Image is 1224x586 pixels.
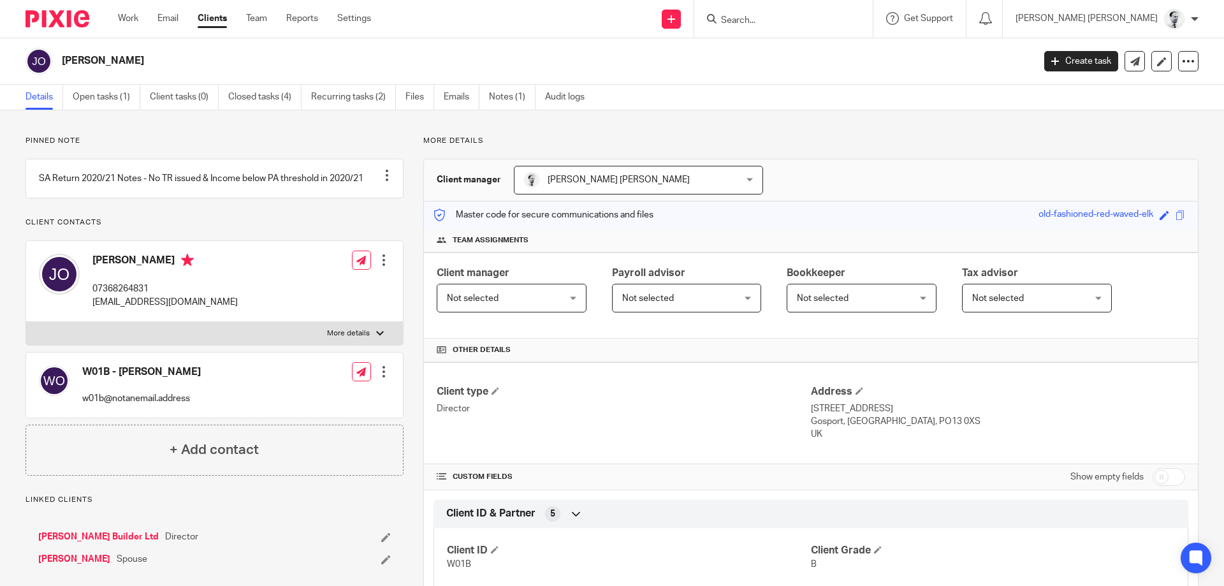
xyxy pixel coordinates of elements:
[446,507,535,520] span: Client ID & Partner
[811,402,1185,415] p: [STREET_ADDRESS]
[811,428,1185,441] p: UK
[437,472,811,482] h4: CUSTOM FIELDS
[150,85,219,110] a: Client tasks (0)
[405,85,434,110] a: Files
[437,385,811,399] h4: Client type
[73,85,140,110] a: Open tasks (1)
[550,508,555,520] span: 5
[1016,12,1158,25] p: [PERSON_NAME] [PERSON_NAME]
[337,12,371,25] a: Settings
[720,15,834,27] input: Search
[82,392,201,405] p: w01b@notanemail.address
[286,12,318,25] a: Reports
[433,209,653,221] p: Master code for secure communications and files
[622,294,674,303] span: Not selected
[25,10,89,27] img: Pixie
[811,385,1185,399] h4: Address
[811,544,1175,557] h4: Client Grade
[198,12,227,25] a: Clients
[904,14,953,23] span: Get Support
[82,365,201,379] h4: W01B - [PERSON_NAME]
[25,85,63,110] a: Details
[25,48,52,75] img: svg%3E
[92,296,238,309] p: [EMAIL_ADDRESS][DOMAIN_NAME]
[447,294,499,303] span: Not selected
[38,553,110,566] a: [PERSON_NAME]
[524,172,539,187] img: Mass_2025.jpg
[165,531,198,543] span: Director
[92,254,238,270] h4: [PERSON_NAME]
[92,282,238,295] p: 07368264831
[117,553,147,566] span: Spouse
[246,12,267,25] a: Team
[548,175,690,184] span: [PERSON_NAME] [PERSON_NAME]
[444,85,479,110] a: Emails
[797,294,849,303] span: Not selected
[118,12,138,25] a: Work
[1070,471,1144,483] label: Show empty fields
[25,217,404,228] p: Client contacts
[447,560,471,569] span: W01B
[170,440,259,460] h4: + Add contact
[787,268,845,278] span: Bookkeeper
[228,85,302,110] a: Closed tasks (4)
[1038,208,1153,223] div: old-fashioned-red-waved-elk
[612,268,685,278] span: Payroll advisor
[453,235,528,245] span: Team assignments
[545,85,594,110] a: Audit logs
[62,54,833,68] h2: [PERSON_NAME]
[437,173,501,186] h3: Client manager
[181,254,194,267] i: Primary
[1164,9,1184,29] img: Mass_2025.jpg
[1044,51,1118,71] a: Create task
[811,415,1185,428] p: Gosport, [GEOGRAPHIC_DATA], PO13 0XS
[25,495,404,505] p: Linked clients
[437,268,509,278] span: Client manager
[25,136,404,146] p: Pinned note
[972,294,1024,303] span: Not selected
[489,85,535,110] a: Notes (1)
[811,560,817,569] span: B
[447,544,811,557] h4: Client ID
[423,136,1198,146] p: More details
[38,531,159,543] a: [PERSON_NAME] Builder Ltd
[962,268,1018,278] span: Tax advisor
[437,402,811,415] p: Director
[327,328,370,339] p: More details
[157,12,178,25] a: Email
[311,85,396,110] a: Recurring tasks (2)
[39,365,69,396] img: svg%3E
[39,254,80,295] img: svg%3E
[453,345,511,355] span: Other details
